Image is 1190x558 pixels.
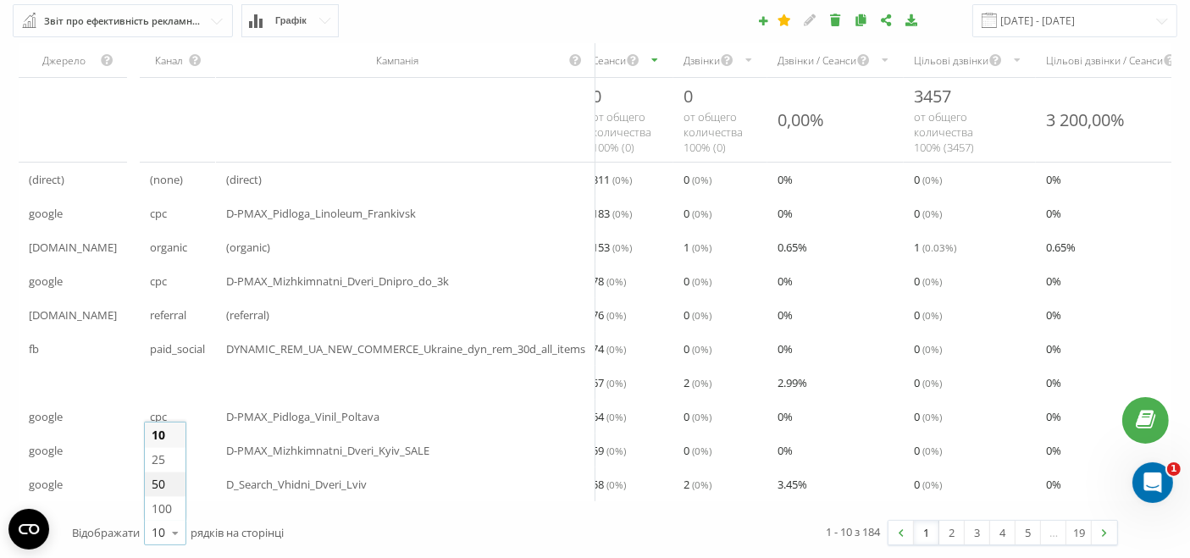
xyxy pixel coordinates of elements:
span: 0.65 % [778,237,807,257]
div: … [1041,521,1066,544]
span: 50 [152,476,165,492]
span: 0 % [778,305,793,325]
span: 0 [592,85,601,108]
span: 0 % [1046,339,1061,359]
span: 0 % [1046,305,1061,325]
span: ( 0 %) [922,376,942,389]
span: google [29,271,63,291]
span: 0 [684,339,711,359]
span: 1 [684,237,711,257]
div: Канал [150,53,188,68]
div: 0,00% [778,108,824,131]
a: 4 [990,521,1016,544]
span: 74 [592,339,626,359]
span: ( 0 %) [922,173,942,186]
span: 0 % [778,169,793,190]
span: ( 0 %) [922,308,942,322]
span: (direct) [29,169,64,190]
span: 0 [684,85,693,108]
span: 153 [592,237,632,257]
span: ( 0 %) [922,478,942,491]
span: 1 [1167,462,1181,476]
span: ( 0 %) [922,444,942,457]
span: 0 [684,169,711,190]
i: Створити звіт [757,15,769,25]
span: [DOMAIN_NAME] [29,305,117,325]
span: 0 % [778,440,793,461]
button: Графік [241,4,339,37]
span: cpc [150,203,167,224]
span: ( 0 %) [612,240,632,254]
span: D_Search_Vhidni_Dveri_Lviv [226,474,367,494]
span: ( 0 %) [692,478,711,491]
span: google [29,474,63,494]
span: ( 0 %) [692,410,711,423]
div: scrollable content [19,43,1171,501]
span: D-PMAX_Pidloga_Vinil_Poltava [226,406,379,427]
span: 0.65 % [1046,237,1076,257]
span: D-PMAX_Mizhkimnatni_Dveri_Dnipro_do_3k [226,271,449,291]
span: organic [150,237,187,257]
div: Цільові дзвінки [914,53,988,68]
div: Дзвінки / Сеанси [778,53,856,68]
span: 58 [592,474,626,494]
span: ( 0 %) [692,342,711,356]
span: (direct) [226,169,262,190]
span: cpc [150,271,167,291]
span: 0 % [1046,271,1061,291]
span: 78 [592,271,626,291]
span: 0 [914,440,942,461]
span: D-PMAX_Pidloga_Linoleum_Frankivsk [226,203,416,224]
span: 0 % [778,271,793,291]
span: fb [29,339,39,359]
span: 0 [914,271,942,291]
span: (none) [150,169,183,190]
span: 0 [684,440,711,461]
span: ( 0 %) [922,342,942,356]
button: Open CMP widget [8,509,49,550]
span: 0 % [778,339,793,359]
span: ( 0 %) [606,410,626,423]
i: Копіювати звіт [854,14,868,25]
span: 0 % [778,406,793,427]
span: (referral) [226,305,269,325]
span: 64 [592,406,626,427]
span: ( 0 %) [606,444,626,457]
span: (organic) [226,237,270,257]
span: ( 0 %) [606,274,626,288]
span: 0 [914,474,942,494]
span: 0 % [1046,169,1061,190]
a: 1 [914,521,939,544]
span: 0 [914,406,942,427]
div: 10 [152,524,165,541]
i: Редагувати звіт [803,14,817,25]
a: 5 [1016,521,1041,544]
span: ( 0 %) [612,207,632,220]
span: paid_social [150,339,205,359]
span: 3.45 % [778,474,807,494]
i: Поділитися налаштуваннями звіту [879,14,894,25]
span: DYNAMIC_REM_UA_NEW_COMMERCE_Ukraine_dyn_rem_30d_all_items [226,339,585,359]
a: 19 [1066,521,1092,544]
span: ( 0 %) [692,376,711,389]
span: 0 % [1046,406,1061,427]
i: Завантажити звіт [905,14,919,25]
span: ( 0 %) [606,478,626,491]
span: D-PMAX_Mizhkimnatni_Dveri_Kyiv_SALE [226,440,429,461]
span: 25 [152,451,165,467]
span: 0 [914,169,942,190]
span: ( 0 %) [692,240,711,254]
div: Джерело [29,53,100,68]
span: Графік [275,15,307,26]
span: 1 [914,237,956,257]
span: 0 [914,305,942,325]
span: 0 [684,305,711,325]
span: 0 [684,406,711,427]
span: 0 [914,203,942,224]
span: 0 [684,203,711,224]
span: 3457 [914,85,951,108]
span: ( 0 %) [606,308,626,322]
i: Видалити звіт [828,14,843,25]
span: 100 [152,500,172,517]
div: Цільові дзвінки / Сеанси [1046,53,1163,68]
